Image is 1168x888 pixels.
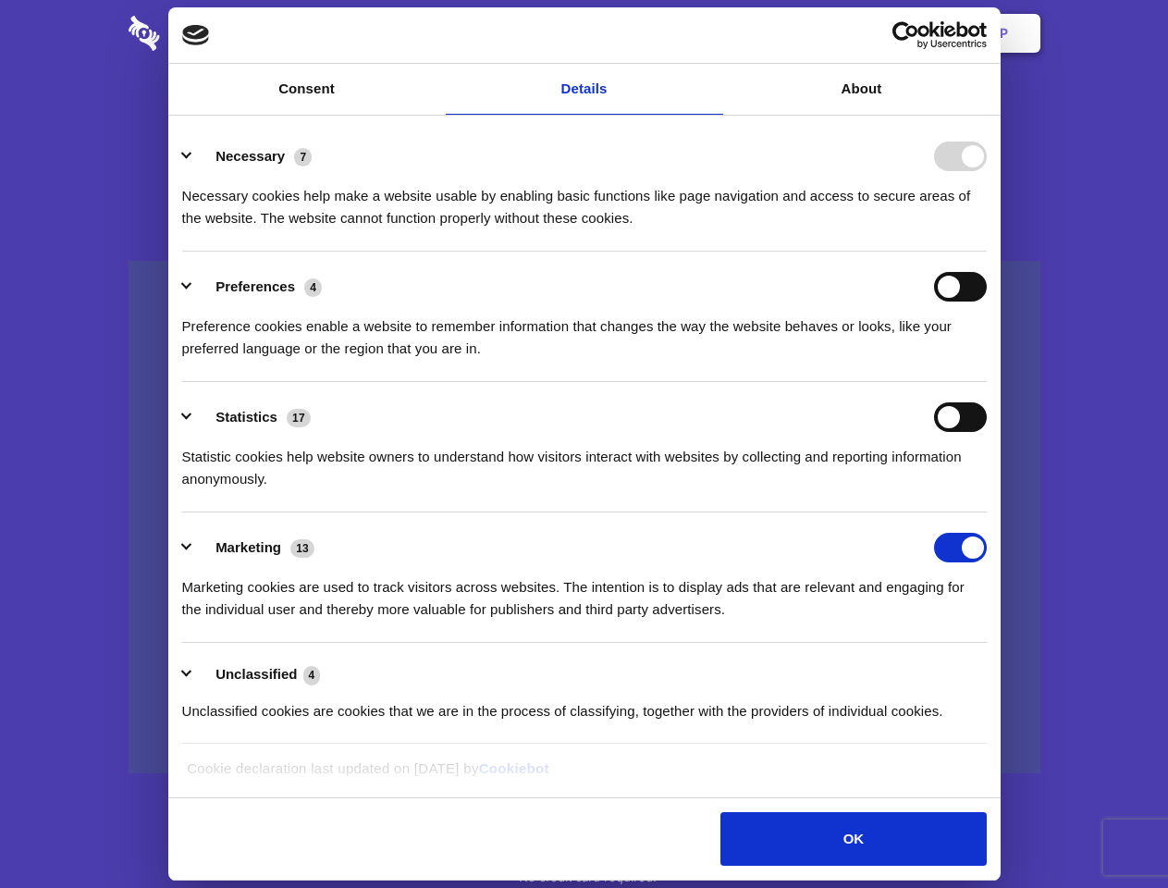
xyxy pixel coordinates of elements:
img: logo [182,25,210,45]
span: 4 [303,666,321,684]
button: Preferences (4) [182,272,334,302]
a: Consent [168,64,446,115]
button: OK [720,812,986,866]
a: About [723,64,1001,115]
label: Marketing [215,539,281,555]
div: Unclassified cookies are cookies that we are in the process of classifying, together with the pro... [182,686,987,722]
a: Contact [750,5,835,62]
h1: Eliminate Slack Data Loss. [129,83,1040,150]
a: Wistia video thumbnail [129,261,1040,774]
span: 17 [287,409,311,427]
span: 7 [294,148,312,166]
label: Necessary [215,148,285,164]
a: Pricing [543,5,623,62]
img: logo-wordmark-white-trans-d4663122ce5f474addd5e946df7df03e33cb6a1c49d2221995e7729f52c070b2.svg [129,16,287,51]
a: Usercentrics Cookiebot - opens in a new window [825,21,987,49]
div: Preference cookies enable a website to remember information that changes the way the website beha... [182,302,987,360]
label: Preferences [215,278,295,294]
span: 4 [304,278,322,297]
h4: Auto-redaction of sensitive data, encrypted data sharing and self-destructing private chats. Shar... [129,168,1040,229]
button: Unclassified (4) [182,663,332,686]
label: Statistics [215,409,277,425]
button: Statistics (17) [182,402,323,432]
a: Cookiebot [479,760,549,776]
button: Marketing (13) [182,533,326,562]
a: Details [446,64,723,115]
button: Necessary (7) [182,142,324,171]
div: Necessary cookies help make a website usable by enabling basic functions like page navigation and... [182,171,987,229]
div: Statistic cookies help website owners to understand how visitors interact with websites by collec... [182,432,987,490]
span: 13 [290,539,314,558]
div: Cookie declaration last updated on [DATE] by [173,758,995,794]
a: Login [839,5,919,62]
iframe: Drift Widget Chat Controller [1076,795,1146,866]
div: Marketing cookies are used to track visitors across websites. The intention is to display ads tha... [182,562,987,621]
